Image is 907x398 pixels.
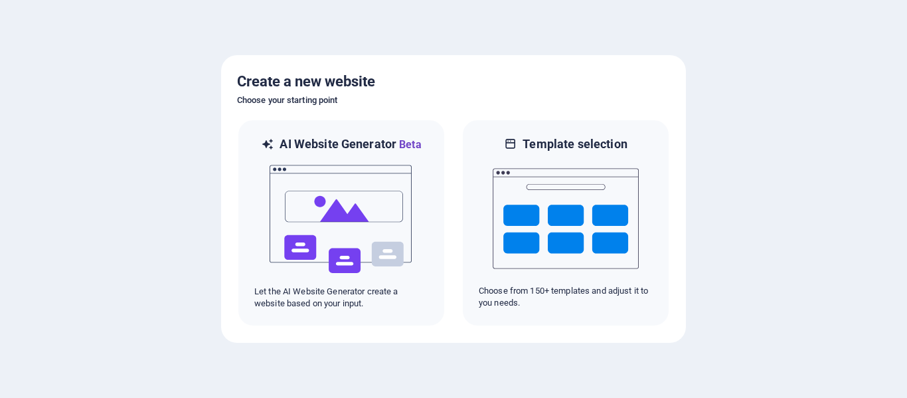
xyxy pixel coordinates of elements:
[479,285,653,309] p: Choose from 150+ templates and adjust it to you needs.
[396,138,422,151] span: Beta
[268,153,414,286] img: ai
[461,119,670,327] div: Template selectionChoose from 150+ templates and adjust it to you needs.
[237,119,446,327] div: AI Website GeneratorBetaaiLet the AI Website Generator create a website based on your input.
[254,286,428,310] p: Let the AI Website Generator create a website based on your input.
[280,136,421,153] h6: AI Website Generator
[523,136,627,152] h6: Template selection
[237,71,670,92] h5: Create a new website
[237,92,670,108] h6: Choose your starting point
